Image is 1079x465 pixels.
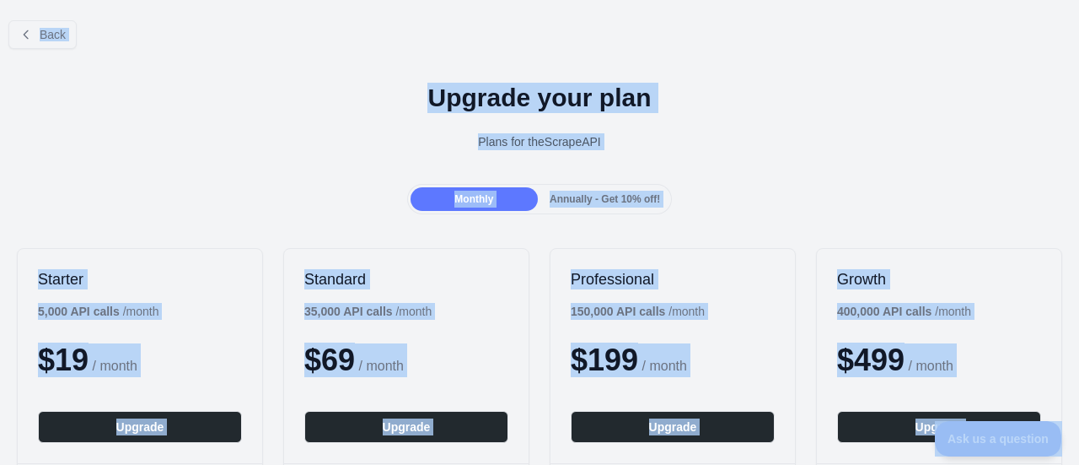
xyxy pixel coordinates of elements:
[571,269,775,289] h2: Professional
[837,269,1041,289] h2: Growth
[571,303,705,320] div: / month
[837,305,931,318] b: 400,000 API calls
[571,305,665,318] b: 150,000 API calls
[935,421,1062,457] iframe: Toggle Customer Support
[304,305,393,318] b: 35,000 API calls
[304,269,508,289] h2: Standard
[571,343,638,377] span: $ 199
[304,303,432,320] div: / month
[837,303,971,320] div: / month
[837,343,905,377] span: $ 499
